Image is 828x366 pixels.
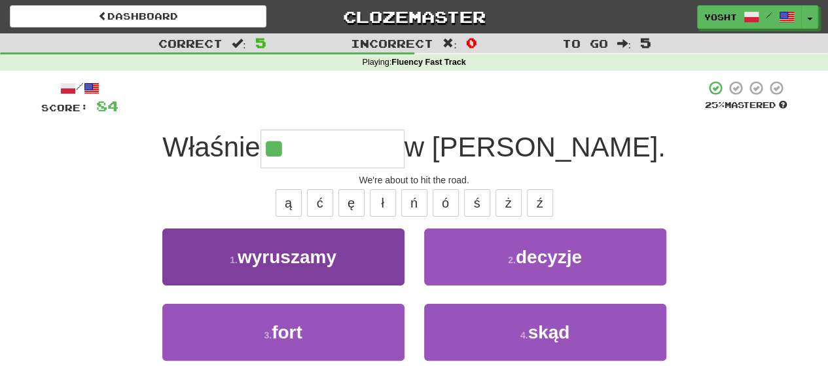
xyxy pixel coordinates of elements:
span: To go [562,37,607,50]
span: / [766,10,772,20]
button: ó [433,189,459,217]
small: 2 . [508,255,516,265]
div: We're about to hit the road. [41,174,787,187]
button: 1.wyruszamy [162,229,405,285]
span: 5 [640,35,651,50]
span: Correct [158,37,223,50]
a: Dashboard [10,5,266,27]
small: 4 . [520,330,528,340]
span: : [442,38,457,49]
button: ą [276,189,302,217]
button: ę [338,189,365,217]
span: Incorrect [351,37,433,50]
span: 84 [96,98,118,114]
div: / [41,80,118,96]
span: Yosht [704,11,737,23]
small: 3 . [264,330,272,340]
span: fort [272,322,302,342]
span: Score: [41,102,88,113]
button: 3.fort [162,304,405,361]
button: ż [495,189,522,217]
span: decyzje [516,247,582,267]
span: 25 % [705,100,725,110]
div: Mastered [705,100,787,111]
span: Właśnie [162,132,260,162]
button: 4.skąd [424,304,666,361]
button: ź [527,189,553,217]
small: 1 . [230,255,238,265]
span: 0 [466,35,477,50]
span: 5 [255,35,266,50]
span: : [232,38,246,49]
span: : [617,38,631,49]
a: Yosht / [697,5,802,29]
span: w [PERSON_NAME]. [405,132,666,162]
button: ł [370,189,396,217]
button: ć [307,189,333,217]
span: wyruszamy [238,247,336,267]
span: skąd [528,322,569,342]
button: ń [401,189,427,217]
a: Clozemaster [286,5,543,28]
strong: Fluency Fast Track [391,58,465,67]
button: 2.decyzje [424,229,666,285]
button: ś [464,189,490,217]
